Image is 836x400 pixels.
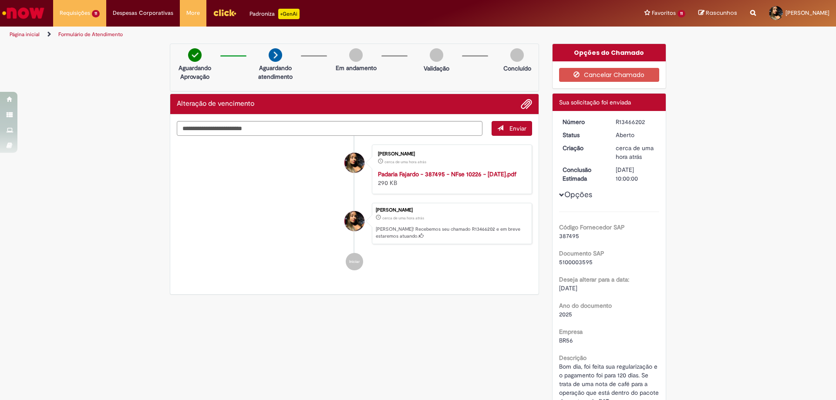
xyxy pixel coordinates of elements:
[616,144,654,161] span: cerca de uma hora atrás
[382,215,424,221] time: 01/09/2025 08:12:48
[556,165,610,183] dt: Conclusão Estimada
[616,144,654,161] time: 01/09/2025 08:12:48
[510,48,524,62] img: img-circle-grey.png
[521,98,532,110] button: Adicionar anexos
[378,151,523,157] div: [PERSON_NAME]
[559,258,593,266] span: 5100003595
[559,336,573,344] span: BR56
[376,226,527,239] p: [PERSON_NAME]! Recebemos seu chamado R13466202 e em breve estaremos atuando.
[616,131,656,139] div: Aberto
[344,211,364,231] div: Julia Jeronymo Marques
[349,48,363,62] img: img-circle-grey.png
[652,9,676,17] span: Favoritos
[174,64,216,81] p: Aguardando Aprovação
[269,48,282,62] img: arrow-next.png
[698,9,737,17] a: Rascunhos
[559,284,577,292] span: [DATE]
[559,310,572,318] span: 2025
[559,223,625,231] b: Código Fornecedor SAP
[430,48,443,62] img: img-circle-grey.png
[1,4,46,22] img: ServiceNow
[559,302,612,309] b: Ano do documento
[785,9,829,17] span: [PERSON_NAME]
[249,9,300,19] div: Padroniza
[559,68,660,82] button: Cancelar Chamado
[344,153,364,173] div: Julia Jeronymo Marques
[10,31,40,38] a: Página inicial
[384,159,426,165] span: cerca de uma hora atrás
[503,64,531,73] p: Concluído
[177,121,482,136] textarea: Digite sua mensagem aqui...
[678,10,685,17] span: 11
[706,9,737,17] span: Rascunhos
[616,144,656,161] div: 01/09/2025 08:12:48
[254,64,297,81] p: Aguardando atendimento
[278,9,300,19] p: +GenAi
[556,131,610,139] dt: Status
[177,203,532,245] li: Julia Jeronymo Marques
[378,170,523,187] div: 290 KB
[213,6,236,19] img: click_logo_yellow_360x200.png
[509,124,526,132] span: Enviar
[559,98,631,106] span: Sua solicitação foi enviada
[616,165,656,183] div: [DATE] 10:00:00
[559,276,629,283] b: Deseja alterar para a data:
[556,144,610,152] dt: Criação
[186,9,200,17] span: More
[336,64,377,72] p: Em andamento
[376,208,527,213] div: [PERSON_NAME]
[616,118,656,126] div: R13466202
[556,118,610,126] dt: Número
[559,232,579,240] span: 387495
[177,100,254,108] h2: Alteração de vencimento Histórico de tíquete
[188,48,202,62] img: check-circle-green.png
[553,44,666,61] div: Opções do Chamado
[177,136,532,279] ul: Histórico de tíquete
[559,354,587,362] b: Descrição
[378,170,516,178] a: Padaria Fajardo - 387495 - NFse 10226 - [DATE].pdf
[384,159,426,165] time: 01/09/2025 08:12:47
[58,31,123,38] a: Formulário de Atendimento
[559,328,583,336] b: Empresa
[60,9,90,17] span: Requisições
[492,121,532,136] button: Enviar
[113,9,173,17] span: Despesas Corporativas
[7,27,551,43] ul: Trilhas de página
[559,249,604,257] b: Documento SAP
[424,64,449,73] p: Validação
[92,10,100,17] span: 11
[382,215,424,221] span: cerca de uma hora atrás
